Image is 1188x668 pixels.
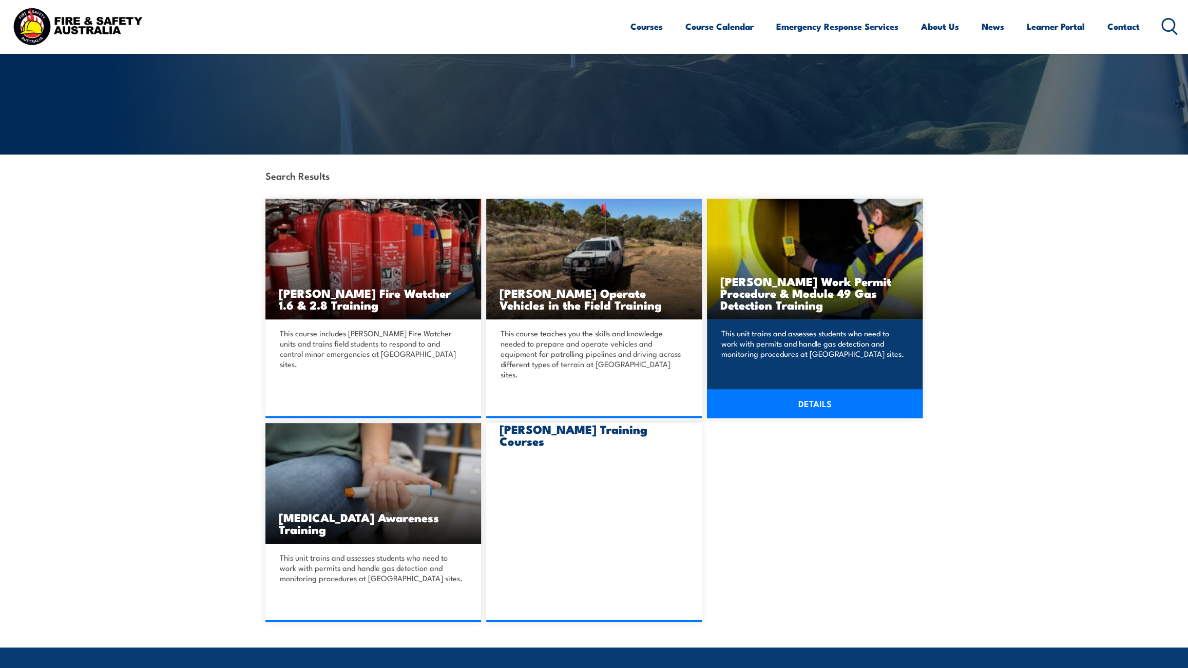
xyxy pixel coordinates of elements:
a: [PERSON_NAME] Work Permit Procedure & Module 49 Gas Detection Training [707,199,923,319]
a: Course Calendar [685,13,754,40]
img: Anaphylaxis Awareness TRAINING [265,423,481,544]
h3: [PERSON_NAME] Training Courses [500,423,688,447]
img: Santos Operate Vehicles in the Field training (1) [486,199,702,319]
a: Contact [1107,13,1140,40]
h3: [PERSON_NAME] Operate Vehicles in the Field Training [500,287,688,311]
a: Emergency Response Services [776,13,898,40]
p: This course teaches you the skills and knowledge needed to prepare and operate vehicles and equip... [501,328,684,379]
a: [MEDICAL_DATA] Awareness Training [265,423,481,544]
p: This unit trains and assesses students who need to work with permits and handle gas detection and... [721,328,905,359]
h3: [MEDICAL_DATA] Awareness Training [279,511,468,535]
img: Santos Fire Watcher 1.6 & 2.8 [265,199,481,319]
p: This unit trains and assesses students who need to work with permits and handle gas detection and... [280,552,464,583]
a: DETAILS [707,389,923,418]
p: This course includes [PERSON_NAME] Fire Watcher units and trains field students to respond to and... [280,328,464,369]
h3: [PERSON_NAME] Work Permit Procedure & Module 49 Gas Detection Training [720,275,909,311]
a: Learner Portal [1027,13,1085,40]
a: [PERSON_NAME] Operate Vehicles in the Field Training [486,199,702,319]
strong: Search Results [265,168,330,182]
a: [PERSON_NAME] Fire Watcher 1.6 & 2.8 Training [265,199,481,319]
img: Santos Work Permit Procedure & Module 49 Gas Detection Training (1) [707,199,923,319]
a: About Us [921,13,959,40]
a: Courses [630,13,663,40]
h3: [PERSON_NAME] Fire Watcher 1.6 & 2.8 Training [279,287,468,311]
a: News [982,13,1004,40]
